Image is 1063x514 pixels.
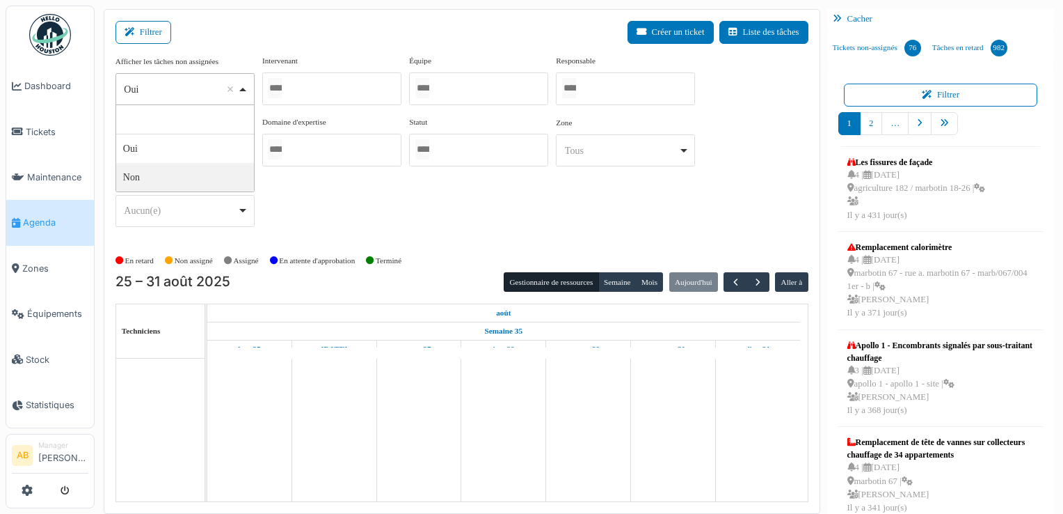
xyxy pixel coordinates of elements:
[489,341,518,358] a: 28 août 2025
[657,341,689,358] a: 30 août 2025
[262,116,326,128] label: Domaine d'expertise
[6,200,94,245] a: Agenda
[481,322,526,340] a: Semaine 35
[23,216,88,229] span: Agenda
[175,255,213,267] label: Non assigné
[991,40,1007,56] div: 982
[847,169,986,222] div: 4 | [DATE] agriculture 182 / marbotin 18-26 | Il y a 431 jour(s)
[29,14,71,56] img: Badge_color-CXgf-gQk.svg
[24,79,88,93] span: Dashboard
[403,341,435,358] a: 27 août 2025
[279,255,355,267] label: En attente d'approbation
[636,272,664,292] button: Mois
[827,29,927,67] a: Tickets non-assignés
[628,21,714,44] button: Créer un ticket
[847,241,1034,254] div: Remplacement calorimètre
[844,237,1038,324] a: Remplacement calorimètre 4 |[DATE] marbotin 67 - rue a. marbotin 67 - marb/067/004 1er - b | [PER...
[116,163,254,192] div: Non
[881,112,909,135] a: …
[234,255,259,267] label: Assigné
[724,272,746,293] button: Précédent
[223,82,237,96] button: Remove item: 'yes'
[719,21,808,44] button: Liste des tâches
[847,339,1034,364] div: Apollo 1 - Encombrants signalés par sous-traitant chauffage
[116,134,254,163] div: Oui
[6,63,94,109] a: Dashboard
[746,272,769,293] button: Suivant
[115,56,218,68] label: Afficher les tâches non assignées
[124,82,237,97] div: Oui
[6,246,94,291] a: Zones
[124,203,237,218] div: Aucun(e)
[26,353,88,366] span: Stock
[904,40,921,56] div: 76
[927,29,1013,67] a: Tâches en retard
[827,9,1055,29] div: Cacher
[234,341,264,358] a: 25 août 2025
[262,55,298,67] label: Intervenant
[318,341,351,358] a: 26 août 2025
[38,440,88,470] li: [PERSON_NAME]
[12,445,33,466] li: AB
[565,143,678,158] div: Tous
[847,364,1034,418] div: 3 | [DATE] apollo 1 - apollo 1 - site | [PERSON_NAME] Il y a 368 jour(s)
[22,262,88,275] span: Zones
[742,341,773,358] a: 31 août 2025
[115,274,230,290] h2: 25 – 31 août 2025
[415,139,429,159] input: Tous
[573,341,604,358] a: 29 août 2025
[6,336,94,382] a: Stock
[844,84,1038,107] button: Filtrer
[669,272,718,292] button: Aujourd'hui
[415,78,429,98] input: Tous
[504,272,598,292] button: Gestionnaire de ressources
[847,156,986,169] div: Les fissures de façade
[493,304,514,322] a: 25 août 2025
[6,155,94,200] a: Maintenance
[122,327,161,335] span: Techniciens
[847,254,1034,320] div: 4 | [DATE] marbotin 67 - rue a. marbotin 67 - marb/067/004 1er - b | [PERSON_NAME] Il y a 371 jou...
[838,112,1044,146] nav: pager
[6,382,94,428] a: Statistiques
[409,116,427,128] label: Statut
[115,21,171,44] button: Filtrer
[27,307,88,320] span: Équipements
[847,436,1034,461] div: Remplacement de tête de vannes sur collecteurs chauffage de 34 appartements
[376,255,401,267] label: Terminé
[556,117,572,129] label: Zone
[268,78,282,98] input: Tous
[860,112,882,135] a: 2
[12,440,88,474] a: AB Manager[PERSON_NAME]
[27,171,88,184] span: Maintenance
[38,440,88,451] div: Manager
[775,272,808,292] button: Aller à
[562,78,576,98] input: Tous
[409,55,431,67] label: Équipe
[125,255,154,267] label: En retard
[556,55,596,67] label: Responsable
[844,336,1038,421] a: Apollo 1 - Encombrants signalés par sous-traitant chauffage 3 |[DATE] apollo 1 - apollo 1 - site ...
[116,105,254,134] input: null
[844,153,989,226] a: Les fissures de façade 4 |[DATE] agriculture 182 / marbotin 18-26 | Il y a 431 jour(s)
[598,272,637,292] button: Semaine
[268,139,282,159] input: Tous
[6,109,94,154] a: Tickets
[6,291,94,336] a: Équipements
[26,398,88,412] span: Statistiques
[838,112,861,135] a: 1
[26,125,88,139] span: Tickets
